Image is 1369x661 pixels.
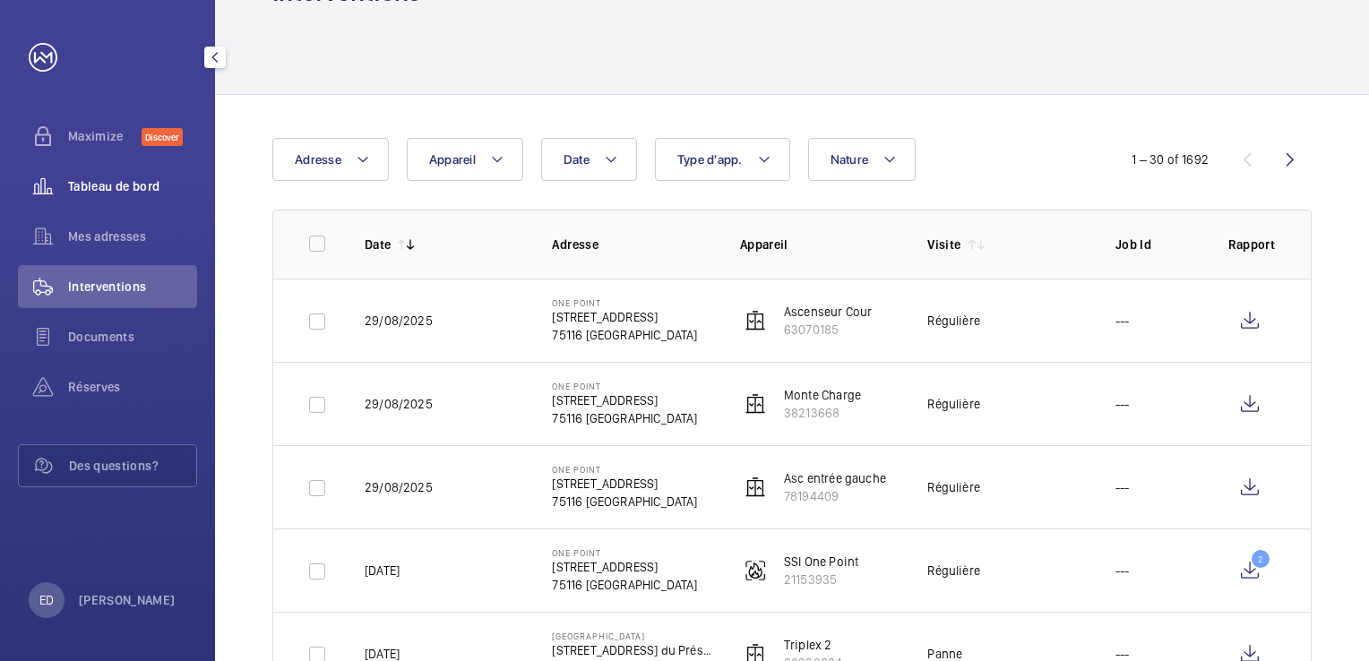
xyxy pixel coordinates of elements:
img: elevator.svg [745,476,766,498]
span: Appareil [429,152,476,167]
p: Appareil [740,236,899,253]
p: 21153935 [784,571,858,588]
p: Ascenseur Cour [784,303,873,321]
span: Date [564,152,590,167]
p: ONE POINT [552,464,697,475]
p: [STREET_ADDRESS] [552,308,697,326]
p: Rapport [1228,236,1275,253]
p: 29/08/2025 [365,478,433,496]
p: --- [1115,395,1130,413]
p: 29/08/2025 [365,312,433,330]
p: [DATE] [365,562,400,579]
img: fire_alarm.svg [745,560,766,581]
p: ED [39,591,54,609]
p: [STREET_ADDRESS] [552,475,697,493]
button: Adresse [272,138,389,181]
span: Discover [142,128,183,146]
p: [STREET_ADDRESS] [552,558,697,576]
p: Date [365,236,391,253]
p: Adresse [552,236,710,253]
p: --- [1115,478,1130,496]
p: 29/08/2025 [365,395,433,413]
p: [GEOGRAPHIC_DATA] [552,631,710,641]
p: Asc entrée gauche [784,469,886,487]
p: SSI One Point [784,553,858,571]
p: --- [1115,562,1130,579]
div: Régulière [927,312,980,330]
span: Maximize [68,127,142,145]
p: ONE POINT [552,547,697,558]
p: 75116 [GEOGRAPHIC_DATA] [552,409,697,427]
p: [STREET_ADDRESS] du Président [PERSON_NAME] [552,641,710,659]
p: 75116 [GEOGRAPHIC_DATA] [552,576,697,594]
button: Appareil [407,138,523,181]
p: [STREET_ADDRESS] [552,391,697,409]
div: Régulière [927,395,980,413]
p: 38213668 [784,404,861,422]
button: Nature [808,138,917,181]
img: elevator.svg [745,310,766,331]
span: Mes adresses [68,227,197,245]
div: 1 – 30 of 1692 [1132,150,1209,168]
p: Visite [927,236,960,253]
span: Adresse [295,152,341,167]
span: Documents [68,328,197,346]
p: [PERSON_NAME] [79,591,176,609]
p: Job Id [1115,236,1200,253]
p: Monte Charge [784,386,861,404]
p: ONE POINT [552,381,697,391]
p: Triplex 2 [784,636,842,654]
span: Réserves [68,378,197,396]
span: Type d'app. [677,152,743,167]
p: 63070185 [784,321,873,339]
span: Nature [831,152,869,167]
p: 75116 [GEOGRAPHIC_DATA] [552,493,697,511]
p: --- [1115,312,1130,330]
span: Interventions [68,278,197,296]
button: Date [541,138,637,181]
p: 75116 [GEOGRAPHIC_DATA] [552,326,697,344]
p: ONE POINT [552,297,697,308]
span: Des questions? [69,457,196,475]
span: Tableau de bord [68,177,197,195]
button: Type d'app. [655,138,790,181]
div: Régulière [927,478,980,496]
p: 78194409 [784,487,886,505]
img: elevator.svg [745,393,766,415]
div: Régulière [927,562,980,579]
